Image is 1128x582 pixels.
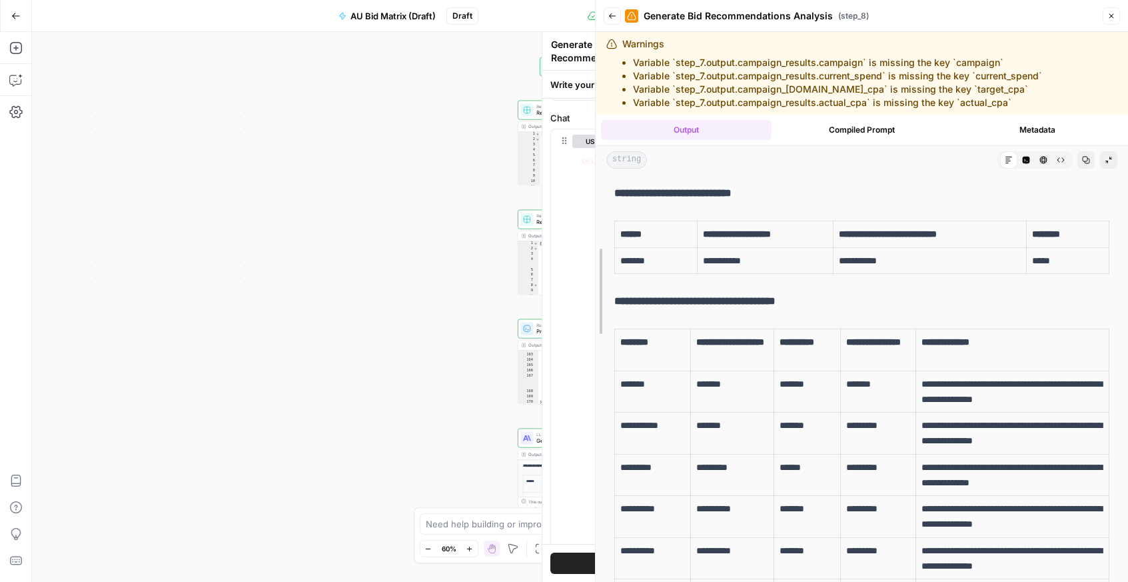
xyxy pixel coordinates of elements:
div: 2 [518,246,538,251]
span: Toggle code folding, rows 1 through 230 [534,241,538,247]
span: Draft [452,10,472,22]
div: Read from GridRead Grid DataStep 2Output[ { "__id":"10057381", "Year of Time Period":"2025", "Tim... [518,101,642,186]
div: 168 [518,389,538,394]
div: 1 [518,241,538,247]
div: Run Code · PythonProcess Campaign DataStep 7TestOutput "spend_pacing_percent":-92.59, "actual_cpa... [518,319,642,405]
div: 10 [518,293,538,304]
button: Test [550,553,800,574]
div: 6 [518,158,540,163]
div: 4 [518,257,538,267]
div: This output is too large & has been abbreviated for review. to view the full content. [528,499,638,511]
div: 7 [518,163,540,169]
div: 163 [518,353,538,358]
span: 60% [442,543,456,554]
div: 7 [518,277,538,283]
div: 8 [518,283,538,288]
span: AU Bid Matrix (Draft) [350,9,436,23]
div: 166 [518,368,538,373]
button: AU Bid Matrix (Draft) [330,5,444,27]
div: Output [528,342,620,349]
div: 3 [518,142,540,147]
div: Output [528,233,620,239]
div: 1 [518,132,540,137]
div: 169 [518,394,538,399]
button: user [572,135,618,148]
div: 8 [518,169,540,174]
div: Output [528,451,620,458]
div: 4 [518,147,540,153]
div: 10 [518,179,540,184]
div: Read from GridRead from GridStep 6Output[ { "__id":"10060310", "Campaign":"AU - NB - LF - SMB - P... [518,210,642,295]
div: WorkflowSet InputsInputs [518,57,642,77]
textarea: Generate Bid Recommendations Analysis [551,38,673,78]
div: 167 [518,373,538,389]
div: 2 [518,137,540,142]
div: 5 [518,153,540,158]
span: Toggle code folding, rows 2 through 7 [534,246,538,251]
div: 9 [518,173,540,179]
div: 165 [518,363,538,368]
div: 170 [518,399,538,405]
span: Toggle code folding, rows 8 through 13 [534,283,538,288]
div: 11 [518,184,540,189]
label: Chat [550,111,800,125]
div: 3 [518,251,538,257]
div: Output [528,123,620,130]
div: 6 [518,273,538,278]
div: 9 [518,288,538,293]
div: 164 [518,357,538,363]
div: 5 [518,267,538,273]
